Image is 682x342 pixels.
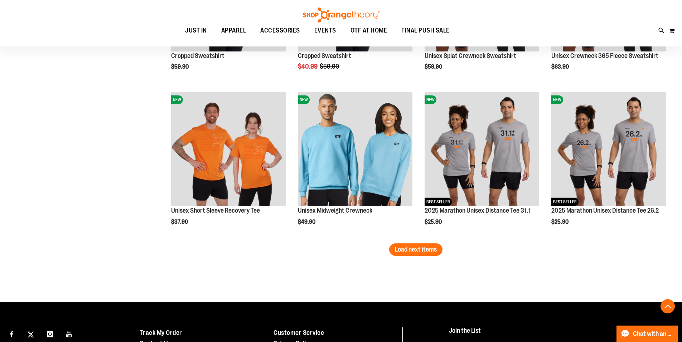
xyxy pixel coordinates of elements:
div: product [168,88,289,243]
a: ACCESSORIES [253,23,307,39]
span: EVENTS [314,23,336,39]
span: NEW [425,95,436,104]
h4: Join the List [449,327,666,341]
span: $25.90 [551,219,570,225]
img: 2025 Marathon Unisex Distance Tee 31.1 [425,92,539,206]
a: APPAREL [214,23,253,39]
a: Visit our Youtube page [63,327,76,340]
span: ACCESSORIES [260,23,300,39]
div: product [548,88,669,243]
span: $63.90 [551,64,570,70]
a: JUST IN [178,23,214,39]
div: product [421,88,543,243]
span: Load next items [395,246,437,253]
button: Back To Top [661,299,675,313]
a: EVENTS [307,23,343,39]
img: Twitter [28,331,34,338]
button: Chat with an Expert [616,326,678,342]
span: BEST SELLER [551,198,579,206]
span: $37.90 [171,219,189,225]
a: 2025 Marathon Unisex Distance Tee 31.1NEWBEST SELLER [425,92,539,207]
span: $25.90 [425,219,443,225]
span: NEW [298,95,310,104]
span: APPAREL [221,23,246,39]
a: Visit our Instagram page [44,327,56,340]
a: Cropped Sweatshirt [171,52,224,59]
img: Unisex Short Sleeve Recovery Tee [171,92,286,206]
img: Shop Orangetheory [302,8,381,23]
a: Cropped Sweatshirt [298,52,351,59]
span: Chat with an Expert [633,331,673,337]
a: 2025 Marathon Unisex Distance Tee 26.2NEWBEST SELLER [551,92,666,207]
a: 2025 Marathon Unisex Distance Tee 31.1 [425,207,530,214]
a: Unisex Short Sleeve Recovery Tee [171,207,260,214]
span: FINAL PUSH SALE [401,23,450,39]
span: NEW [171,95,183,104]
span: OTF AT HOME [350,23,387,39]
img: Unisex Midweight Crewneck [298,92,412,206]
a: Visit our X page [25,327,37,340]
div: product [294,88,416,243]
img: 2025 Marathon Unisex Distance Tee 26.2 [551,92,666,206]
a: FINAL PUSH SALE [394,23,457,39]
a: OTF AT HOME [343,23,395,39]
span: $59.90 [320,63,340,70]
span: $40.99 [298,63,319,70]
a: Track My Order [140,329,182,336]
span: BEST SELLER [425,198,452,206]
span: $59.90 [171,64,190,70]
button: Load next items [389,243,442,256]
span: NEW [551,95,563,104]
a: 2025 Marathon Unisex Distance Tee 26.2 [551,207,659,214]
a: Unisex Short Sleeve Recovery TeeNEW [171,92,286,207]
a: Unisex Midweight Crewneck [298,207,372,214]
a: Unisex Midweight CrewneckNEW [298,92,412,207]
a: Unisex Crewneck 365 Fleece Sweatshirt [551,52,658,59]
span: $59.90 [425,64,443,70]
a: Unisex Splat Crewneck Sweatshirt [425,52,516,59]
span: JUST IN [185,23,207,39]
a: Visit our Facebook page [5,327,18,340]
span: $49.90 [298,219,316,225]
a: Customer Service [274,329,324,336]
